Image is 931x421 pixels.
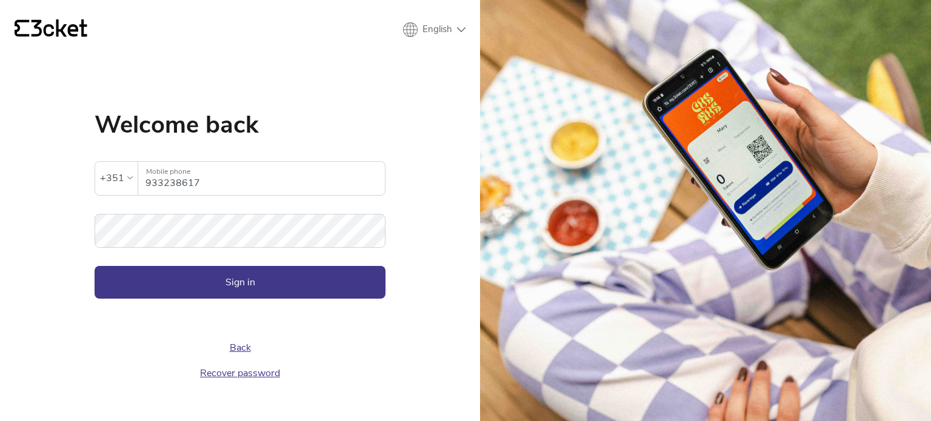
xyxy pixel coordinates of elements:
[95,266,385,299] button: Sign in
[95,214,385,234] label: Password
[100,169,124,187] div: +351
[200,366,280,380] a: Recover password
[95,113,385,137] h1: Welcome back
[145,162,385,195] input: Mobile phone
[230,341,251,354] a: Back
[15,19,87,40] a: {' '}
[138,162,385,182] label: Mobile phone
[15,20,29,37] g: {' '}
